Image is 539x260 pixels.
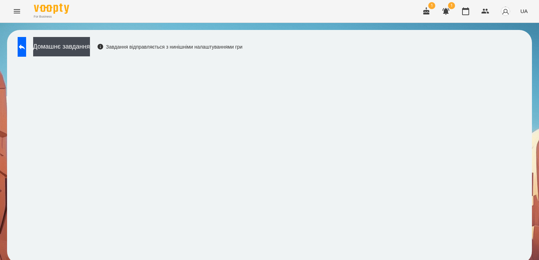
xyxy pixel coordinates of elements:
[428,2,435,9] span: 1
[97,43,243,50] div: Завдання відправляється з нинішніми налаштуваннями гри
[517,5,531,18] button: UA
[34,4,69,14] img: Voopty Logo
[8,3,25,20] button: Menu
[448,2,455,9] span: 1
[33,37,90,56] button: Домашнє завдання
[34,14,69,19] span: For Business
[501,6,510,16] img: avatar_s.png
[520,7,528,15] span: UA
